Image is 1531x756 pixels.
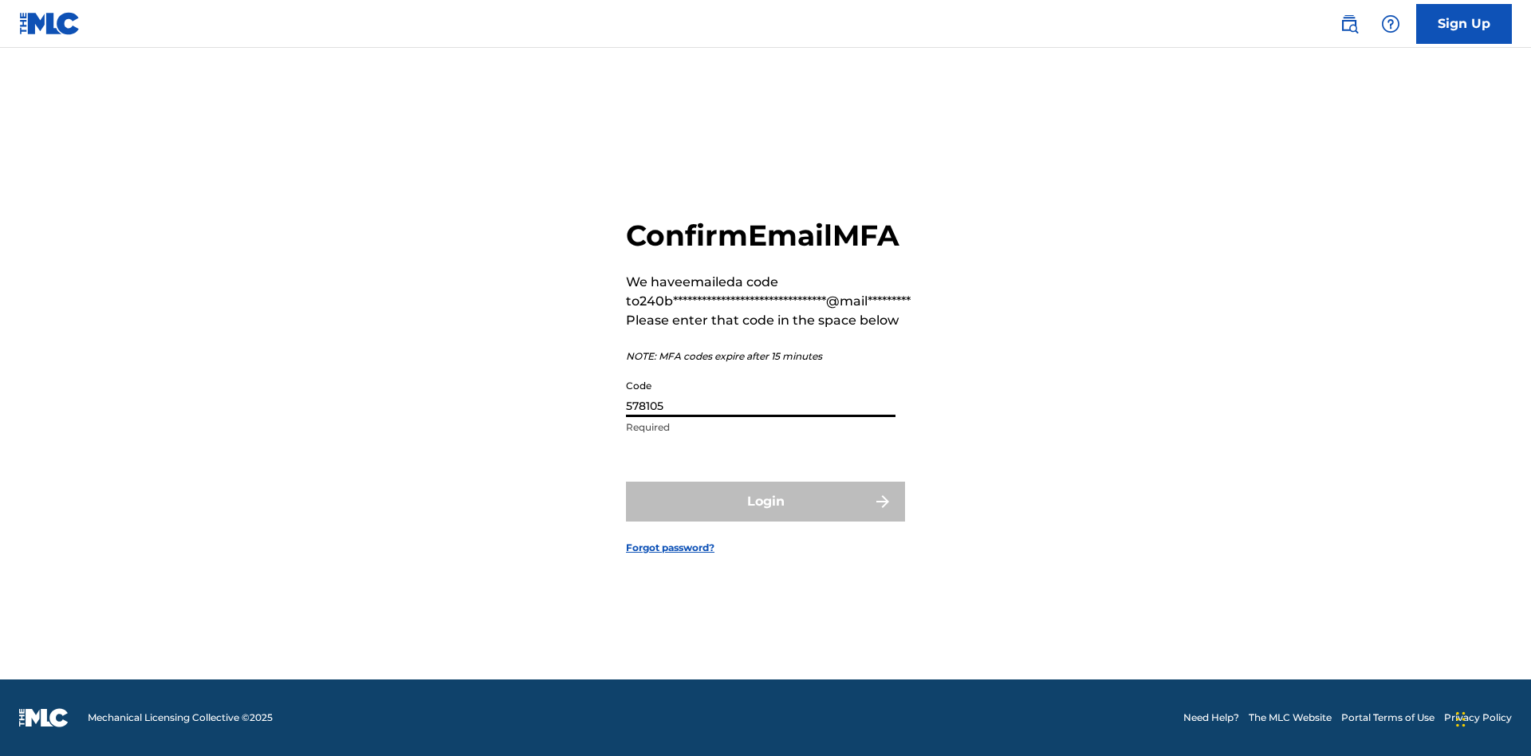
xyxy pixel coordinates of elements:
[1375,8,1407,40] div: Help
[1341,711,1435,725] a: Portal Terms of Use
[1451,679,1531,756] iframe: Chat Widget
[1340,14,1359,33] img: search
[1381,14,1400,33] img: help
[626,349,911,364] p: NOTE: MFA codes expire after 15 minutes
[1249,711,1332,725] a: The MLC Website
[1183,711,1239,725] a: Need Help?
[1456,695,1466,743] div: Drag
[19,12,81,35] img: MLC Logo
[626,218,911,254] h2: Confirm Email MFA
[19,708,69,727] img: logo
[626,541,714,555] a: Forgot password?
[626,420,895,435] p: Required
[88,711,273,725] span: Mechanical Licensing Collective © 2025
[1444,711,1512,725] a: Privacy Policy
[1333,8,1365,40] a: Public Search
[1416,4,1512,44] a: Sign Up
[626,311,911,330] p: Please enter that code in the space below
